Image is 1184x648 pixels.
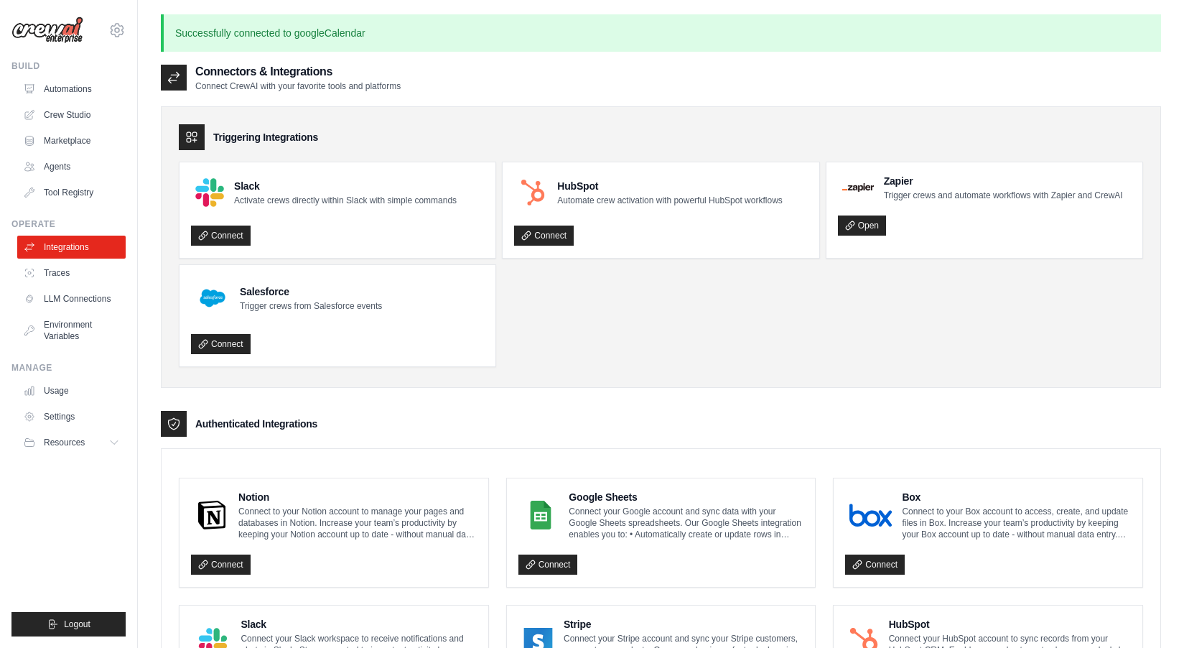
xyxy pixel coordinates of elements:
h4: Slack [234,179,457,193]
span: Logout [64,619,90,630]
h4: Google Sheets [569,490,803,504]
a: Settings [17,405,126,428]
img: Notion Logo [195,501,228,529]
h4: HubSpot [557,179,782,193]
p: Trigger crews and automate workflows with Zapier and CrewAI [884,190,1123,201]
p: Connect to your Notion account to manage your pages and databases in Notion. Increase your team’s... [238,506,477,540]
h3: Authenticated Integrations [195,417,317,431]
p: Connect your Google account and sync data with your Google Sheets spreadsheets. Our Google Sheets... [569,506,803,540]
a: Usage [17,379,126,402]
img: Slack Logo [195,178,224,207]
a: Tool Registry [17,181,126,204]
button: Logout [11,612,126,637]
div: Manage [11,362,126,374]
p: Connect to your Box account to access, create, and update files in Box. Increase your team’s prod... [902,506,1131,540]
p: Activate crews directly within Slack with simple commands [234,195,457,206]
a: Automations [17,78,126,101]
img: HubSpot Logo [518,178,547,207]
a: Connect [191,555,251,575]
a: Connect [514,226,574,246]
img: Salesforce Logo [195,281,230,315]
a: Environment Variables [17,313,126,348]
img: Logo [11,17,83,44]
a: Open [838,216,886,236]
a: Connect [191,226,251,246]
a: Crew Studio [17,103,126,126]
img: Zapier Logo [842,183,874,192]
a: Marketplace [17,129,126,152]
a: Agents [17,155,126,178]
h4: Zapier [884,174,1123,188]
a: Connect [518,555,578,575]
a: Integrations [17,236,126,259]
h4: Box [902,490,1131,504]
a: LLM Connections [17,287,126,310]
div: Operate [11,218,126,230]
a: Connect [191,334,251,354]
h2: Connectors & Integrations [195,63,401,80]
h4: Slack [241,617,476,631]
img: Google Sheets Logo [523,501,559,529]
p: Trigger crews from Salesforce events [240,300,382,312]
button: Resources [17,431,126,454]
a: Connect [845,555,905,575]
p: Successfully connected to googleCalendar [161,14,1161,52]
h4: Notion [238,490,477,504]
p: Automate crew activation with powerful HubSpot workflows [557,195,782,206]
span: Resources [44,437,85,448]
a: Traces [17,261,126,284]
h3: Triggering Integrations [213,130,318,144]
div: Build [11,60,126,72]
h4: Stripe [564,617,803,631]
p: Connect CrewAI with your favorite tools and platforms [195,80,401,92]
h4: Salesforce [240,284,382,299]
img: Box Logo [849,501,892,529]
h4: HubSpot [889,617,1131,631]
